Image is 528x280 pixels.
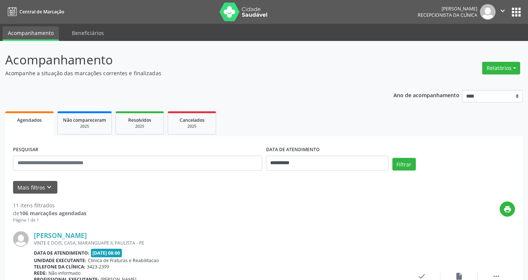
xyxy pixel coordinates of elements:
span: Não informado [48,270,80,276]
div: 2025 [121,124,158,129]
b: Unidade executante: [34,257,86,264]
div: 11 itens filtrados [13,201,86,209]
button: Relatórios [482,62,520,74]
div: VINTE E DOIS, CASA, MARANGUAPE II, PAULISTA - PE [34,240,403,246]
div: Página 1 de 1 [13,217,86,223]
div: 2025 [173,124,211,129]
i:  [499,7,507,15]
b: Rede: [34,270,47,276]
div: [PERSON_NAME] [418,6,477,12]
p: Acompanhe a situação das marcações correntes e finalizadas [5,69,367,77]
a: [PERSON_NAME] [34,231,87,239]
button:  [496,4,510,20]
a: Beneficiários [67,26,109,39]
span: 3423-2399 [87,264,109,270]
button: print [500,201,515,217]
span: Não compareceram [63,117,106,123]
a: Central de Marcação [5,6,64,18]
button: apps [510,6,523,19]
label: DATA DE ATENDIMENTO [266,144,320,156]
div: de [13,209,86,217]
a: Acompanhamento [3,26,59,41]
i: print [503,205,512,213]
img: img [480,4,496,20]
label: PESQUISAR [13,144,38,156]
span: [DATE] 08:00 [91,249,122,257]
span: Agendados [17,117,42,123]
span: Resolvidos [128,117,151,123]
span: Central de Marcação [19,9,64,15]
i: keyboard_arrow_down [45,183,53,191]
button: Mais filtroskeyboard_arrow_down [13,181,57,194]
b: Data de atendimento: [34,250,89,256]
span: Recepcionista da clínica [418,12,477,18]
p: Ano de acompanhamento [393,90,459,99]
span: Cancelados [180,117,205,123]
span: Clinica de Fraturas e Reabilitacao [88,257,159,264]
button: Filtrar [392,158,416,171]
p: Acompanhamento [5,51,367,69]
strong: 106 marcações agendadas [19,210,86,217]
img: img [13,231,29,247]
b: Telefone da clínica: [34,264,85,270]
div: 2025 [63,124,106,129]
